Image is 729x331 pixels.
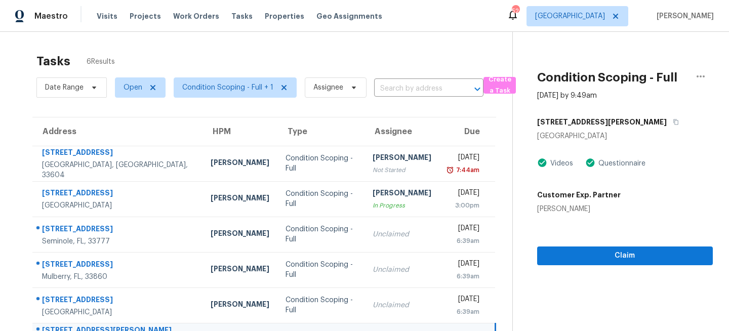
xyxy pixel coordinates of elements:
[286,260,357,280] div: Condition Scoping - Full
[32,117,202,146] th: Address
[483,77,516,94] button: Create a Task
[211,299,269,312] div: [PERSON_NAME]
[489,74,511,97] span: Create a Task
[537,157,547,168] img: Artifact Present Icon
[373,265,431,275] div: Unclaimed
[42,147,194,160] div: [STREET_ADDRESS]
[45,82,84,93] span: Date Range
[42,307,194,317] div: [GEOGRAPHIC_DATA]
[87,57,115,67] span: 6 Results
[448,152,479,165] div: [DATE]
[454,165,479,175] div: 7:44am
[537,190,621,200] h5: Customer Exp. Partner
[537,131,713,141] div: [GEOGRAPHIC_DATA]
[364,117,439,146] th: Assignee
[313,82,343,93] span: Assignee
[42,259,194,272] div: [STREET_ADDRESS]
[373,165,431,175] div: Not Started
[42,200,194,211] div: [GEOGRAPHIC_DATA]
[286,189,357,209] div: Condition Scoping - Full
[316,11,382,21] span: Geo Assignments
[439,117,495,146] th: Due
[42,272,194,282] div: Mulberry, FL, 33860
[373,300,431,310] div: Unclaimed
[373,200,431,211] div: In Progress
[277,117,365,146] th: Type
[448,294,479,307] div: [DATE]
[42,160,194,180] div: [GEOGRAPHIC_DATA], [GEOGRAPHIC_DATA], 33604
[537,246,713,265] button: Claim
[211,228,269,241] div: [PERSON_NAME]
[211,264,269,276] div: [PERSON_NAME]
[585,157,595,168] img: Artifact Present Icon
[373,152,431,165] div: [PERSON_NAME]
[653,11,714,21] span: [PERSON_NAME]
[97,11,117,21] span: Visits
[535,11,605,21] span: [GEOGRAPHIC_DATA]
[448,223,479,236] div: [DATE]
[211,193,269,205] div: [PERSON_NAME]
[286,224,357,244] div: Condition Scoping - Full
[182,82,273,93] span: Condition Scoping - Full + 1
[667,113,680,131] button: Copy Address
[545,250,705,262] span: Claim
[547,158,573,169] div: Videos
[130,11,161,21] span: Projects
[42,295,194,307] div: [STREET_ADDRESS]
[512,6,519,16] div: 52
[374,81,455,97] input: Search by address
[36,56,70,66] h2: Tasks
[537,72,677,82] h2: Condition Scoping - Full
[42,224,194,236] div: [STREET_ADDRESS]
[231,13,253,20] span: Tasks
[448,188,479,200] div: [DATE]
[470,82,484,96] button: Open
[448,271,479,281] div: 6:39am
[448,236,479,246] div: 6:39am
[537,117,667,127] h5: [STREET_ADDRESS][PERSON_NAME]
[173,11,219,21] span: Work Orders
[595,158,645,169] div: Questionnaire
[42,236,194,246] div: Seminole, FL, 33777
[448,259,479,271] div: [DATE]
[202,117,277,146] th: HPM
[448,200,479,211] div: 3:00pm
[373,229,431,239] div: Unclaimed
[124,82,142,93] span: Open
[537,91,597,101] div: [DATE] by 9:49am
[286,295,357,315] div: Condition Scoping - Full
[373,188,431,200] div: [PERSON_NAME]
[34,11,68,21] span: Maestro
[446,165,454,175] img: Overdue Alarm Icon
[537,204,621,214] div: [PERSON_NAME]
[42,188,194,200] div: [STREET_ADDRESS]
[265,11,304,21] span: Properties
[211,157,269,170] div: [PERSON_NAME]
[286,153,357,174] div: Condition Scoping - Full
[448,307,479,317] div: 6:39am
